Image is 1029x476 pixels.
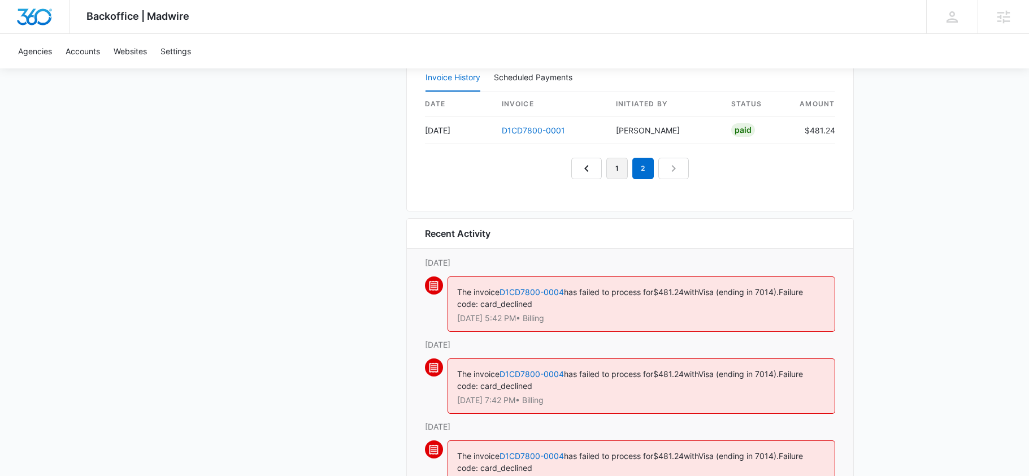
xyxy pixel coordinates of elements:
td: $481.24 [790,116,835,144]
nav: Pagination [571,158,689,179]
p: [DATE] [425,339,835,350]
button: Invoice History [426,64,480,92]
span: with [684,451,698,461]
a: Previous Page [571,158,602,179]
a: D1CD7800-0004 [500,451,564,461]
em: 2 [632,158,654,179]
a: D1CD7800-0004 [500,287,564,297]
span: Visa (ending in 7014). [698,451,779,461]
th: status [722,92,790,116]
span: $481.24 [653,287,684,297]
span: has failed to process for [564,369,653,379]
span: $481.24 [653,451,684,461]
div: Paid [731,123,755,137]
span: has failed to process for [564,287,653,297]
a: Page 1 [606,158,628,179]
a: Accounts [59,34,107,68]
span: has failed to process for [564,451,653,461]
p: [DATE] [425,257,835,269]
th: date [425,92,493,116]
a: Settings [154,34,198,68]
span: with [684,287,698,297]
th: Initiated By [607,92,722,116]
span: Visa (ending in 7014). [698,287,779,297]
a: Agencies [11,34,59,68]
h6: Recent Activity [425,227,490,240]
span: with [684,369,698,379]
span: The invoice [457,451,500,461]
div: Scheduled Payments [494,73,577,81]
th: invoice [493,92,607,116]
p: [DATE] 7:42 PM • Billing [457,396,826,404]
th: amount [790,92,835,116]
span: The invoice [457,287,500,297]
p: [DATE] 5:42 PM • Billing [457,314,826,322]
a: D1CD7800-0001 [502,126,565,135]
td: [PERSON_NAME] [607,116,722,144]
a: Websites [107,34,154,68]
span: $481.24 [653,369,684,379]
p: [DATE] [425,421,835,432]
span: Visa (ending in 7014). [698,369,779,379]
span: Backoffice | Madwire [86,10,189,22]
td: [DATE] [425,116,493,144]
a: D1CD7800-0004 [500,369,564,379]
span: The invoice [457,369,500,379]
